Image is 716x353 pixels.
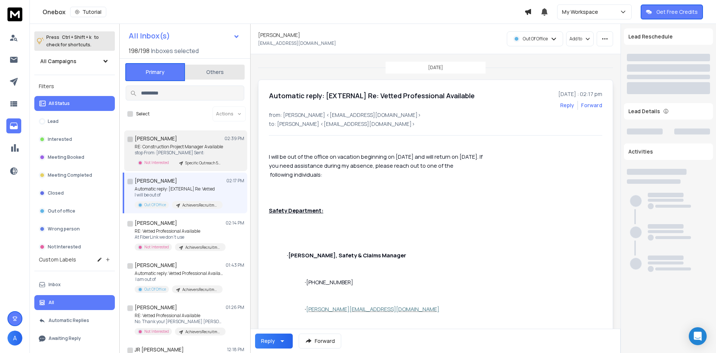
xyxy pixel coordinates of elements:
p: Out of office [48,208,75,214]
p: AchieversRecruitment-[US_STATE]-10-50-51-200FTE [182,287,218,292]
p: to: [PERSON_NAME] <[EMAIL_ADDRESS][DOMAIN_NAME]> [269,120,602,128]
button: Meeting Booked [34,150,115,165]
p: Meeting Completed [48,172,92,178]
div: Reply [261,337,275,345]
button: Forward [299,334,341,349]
button: A [7,331,22,346]
button: All Inbox(s) [123,28,246,43]
span: [PERSON_NAME], Safety & Claims Manager [288,251,406,259]
p: Add to [569,36,582,42]
span: · [305,306,306,312]
button: All Campaigns [34,54,115,69]
p: 12:18 PM [227,347,244,353]
button: Primary [125,63,185,81]
span: Ctrl + Shift + k [61,33,92,41]
p: RE: Vetted Professional Available [135,313,224,319]
button: Interested [34,132,115,147]
h1: [PERSON_NAME] [135,177,177,185]
p: Press to check for shortcuts. [46,34,99,49]
p: Not Interested [144,160,169,165]
span: Safety Department: [269,207,323,214]
button: Wrong person [34,222,115,236]
p: No. Thank you! [PERSON_NAME] [PERSON_NAME] [135,319,224,325]
p: Specific Outreach 5-6 Construction - Achievers Recruitment [185,160,221,166]
p: 02:17 PM [226,178,244,184]
p: AchieversRecruitment-[US_STATE]-10-50-51-200FTE [182,202,218,208]
h3: Filters [34,81,115,92]
button: Meeting Completed [34,168,115,183]
p: Automatic Replies [48,318,89,323]
button: Automatic Replies [34,313,115,328]
h1: [PERSON_NAME] [135,261,177,269]
span: · [287,253,288,258]
p: [DATE] [428,65,443,71]
button: Inbox [34,277,115,292]
span: 198 / 198 [129,46,150,55]
p: AchieversRecruitment-[US_STATE]-10-50-51-200FTE [185,245,221,250]
h1: All Inbox(s) [129,32,170,40]
p: RE: Construction Project Manager Available [135,144,224,150]
button: Reply [560,102,574,109]
p: 01:26 PM [226,304,244,310]
p: Meeting Booked [48,154,84,160]
p: [EMAIL_ADDRESS][DOMAIN_NAME] [258,40,336,46]
button: Tutorial [70,7,106,17]
div: Forward [581,102,602,109]
span: I will be out of the office on vacation beginning on [DATE] and will return on [DATE]. If you nee... [269,153,484,178]
p: All [48,300,54,306]
p: Lead Details [628,108,660,115]
p: Out Of Office [523,36,548,42]
p: from: [PERSON_NAME] <[EMAIL_ADDRESS][DOMAIN_NAME]> [269,111,602,119]
h1: Automatic reply: [EXTERNAL] Re: Vetted Professional Available [269,90,475,101]
button: Not Interested [34,239,115,254]
p: [DATE] : 02:17 pm [558,90,602,98]
div: Open Intercom Messenger [689,327,707,345]
h1: [PERSON_NAME] [135,135,177,142]
p: Not Interested [144,329,169,334]
p: 02:14 PM [226,220,244,226]
button: Get Free Credits [641,4,703,19]
p: I am out of [135,276,224,282]
p: 01:43 PM [226,262,244,268]
p: My Workspace [562,8,601,16]
p: Lead Reschedule [628,33,673,40]
p: Automatic reply: [EXTERNAL] Re: Vetted [135,186,223,192]
button: Out of office [34,204,115,219]
p: Not Interested [48,244,81,250]
p: stop From: [PERSON_NAME] Sent: [135,150,224,156]
p: Closed [48,190,64,196]
h3: Inboxes selected [151,46,199,55]
p: Not Interested [144,244,169,250]
button: Others [185,64,245,80]
div: Onebox [43,7,524,17]
h1: [PERSON_NAME] [135,304,177,311]
button: Lead [34,114,115,129]
label: Select [136,111,150,117]
p: Out Of Office [144,287,166,292]
span: · [305,279,306,285]
p: Awaiting Reply [48,335,81,341]
button: Awaiting Reply [34,331,115,346]
h1: [PERSON_NAME] [135,219,177,227]
p: Get Free Credits [656,8,698,16]
p: I will be out of [135,192,223,198]
p: Interested [48,136,72,142]
h3: Custom Labels [39,256,76,263]
p: RE: Vetted Professional Available [135,228,224,234]
div: Activities [624,143,713,160]
button: All Status [34,96,115,111]
a: [PERSON_NAME][EMAIL_ADDRESS][DOMAIN_NAME] [306,305,439,313]
button: Closed [34,186,115,201]
p: 02:39 PM [224,136,244,142]
h1: All Campaigns [40,58,76,65]
p: Lead [48,118,59,124]
p: Inbox [48,282,61,288]
p: Out Of Office [144,202,166,208]
p: All Status [48,100,70,106]
span: [PHONE_NUMBER] [306,278,353,286]
p: At FiberLink we don’t use [135,234,224,240]
p: AchieversRecruitment-[US_STATE]-10-50-51-200FTE [185,329,221,335]
p: Automatic reply: Vetted Professional Available [135,270,224,276]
